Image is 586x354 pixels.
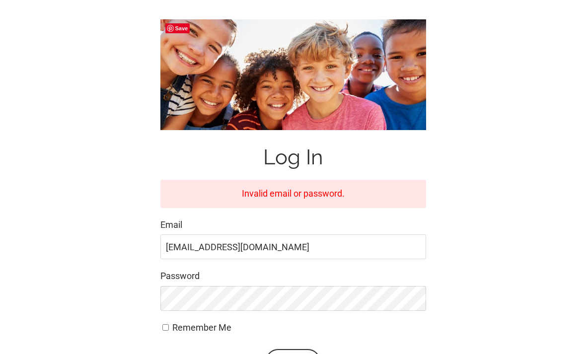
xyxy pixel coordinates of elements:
[160,218,426,232] label: Email
[160,269,426,283] label: Password
[160,145,426,170] h1: Log In
[162,324,169,331] input: Remember Me
[172,322,231,333] span: Remember Me
[160,180,426,208] div: Invalid email or password.
[165,23,190,33] span: Save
